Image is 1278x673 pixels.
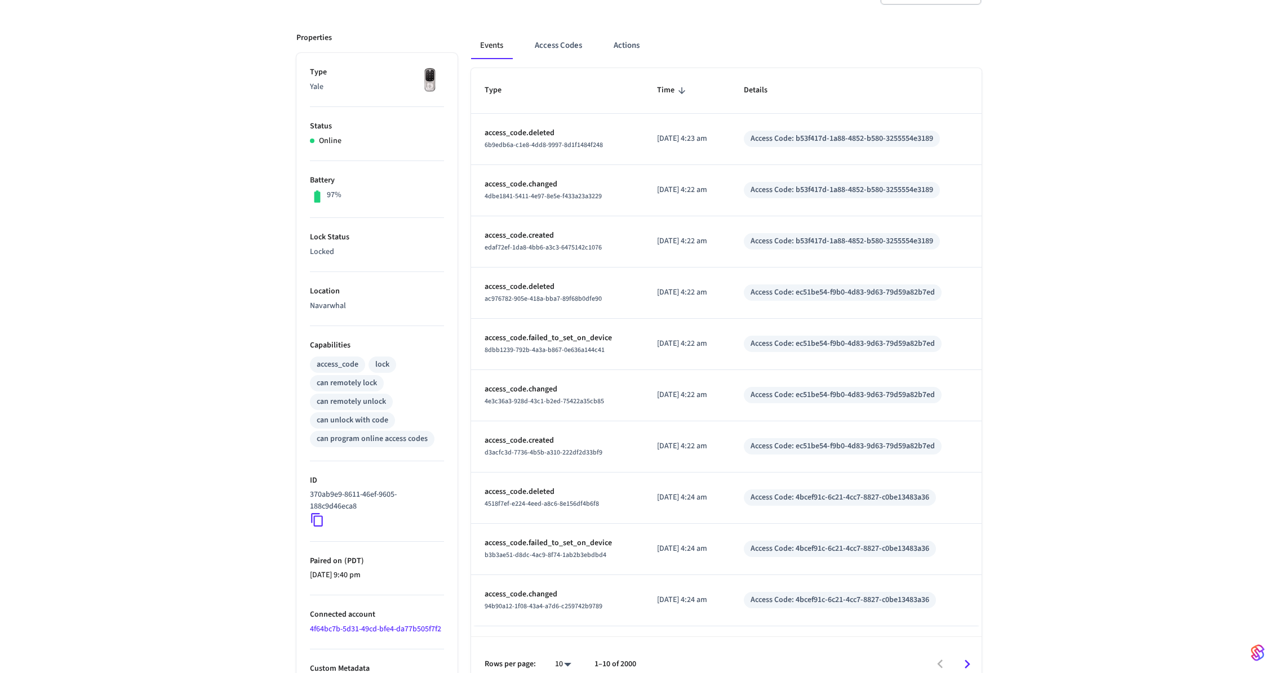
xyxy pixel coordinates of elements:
span: d3acfc3d-7736-4b5b-a310-222df2d33bf9 [485,448,602,457]
p: Battery [310,175,444,186]
span: 4dbe1841-5411-4e97-8e5e-f433a23a3229 [485,191,602,201]
p: access_code.failed_to_set_on_device [485,332,630,344]
div: can remotely unlock [317,396,386,408]
p: Location [310,286,444,297]
p: access_code.deleted [485,127,630,139]
p: Rows per page: [485,658,536,670]
span: 8dbb1239-792b-4a3a-b867-0e636a144c41 [485,345,605,355]
span: Details [744,82,782,99]
img: Yale Assure Touchscreen Wifi Smart Lock, Satin Nickel, Front [416,66,444,95]
p: [DATE] 4:22 am [657,287,716,298]
span: Time [657,82,689,99]
span: Type [485,82,516,99]
div: ant example [471,32,982,59]
p: Navarwhal [310,300,444,312]
p: access_code.created [485,230,630,242]
p: access_code.failed_to_set_on_device [485,537,630,549]
p: access_code.deleted [485,281,630,293]
p: Yale [310,81,444,93]
div: Access Code: b53f417d-1a88-4852-b580-3255554e3189 [751,133,933,145]
button: Events [471,32,512,59]
p: access_code.deleted [485,486,630,498]
div: Access Code: ec51be54-f9b0-4d83-9d63-79d59a82b7ed [751,440,935,452]
span: 4e3c36a3-928d-43c1-b2ed-75422a35cb85 [485,396,604,406]
div: Access Code: ec51be54-f9b0-4d83-9d63-79d59a82b7ed [751,338,935,350]
p: Properties [296,32,332,44]
p: [DATE] 4:24 am [657,594,716,606]
p: access_code.changed [485,179,630,190]
div: Access Code: b53f417d-1a88-4852-b580-3255554e3189 [751,184,933,196]
p: [DATE] 4:22 am [657,184,716,196]
p: [DATE] 9:40 pm [310,569,444,581]
p: Capabilities [310,340,444,351]
span: ac976782-905e-418a-bba7-89f68b0dfe90 [485,294,602,304]
p: [DATE] 4:22 am [657,338,716,350]
p: Online [319,135,341,147]
img: SeamLogoGradient.69752ec5.svg [1251,644,1264,662]
span: 94b90a12-1f08-43a4-a7d6-c259742b9789 [485,601,602,611]
span: b3b3ae51-d8dc-4ac9-8f74-1ab2b3ebdbd4 [485,550,606,560]
p: [DATE] 4:23 am [657,133,716,145]
div: Access Code: ec51be54-f9b0-4d83-9d63-79d59a82b7ed [751,389,935,401]
div: Access Code: b53f417d-1a88-4852-b580-3255554e3189 [751,235,933,247]
div: access_code [317,359,358,371]
button: Actions [605,32,649,59]
span: 4518f7ef-e224-4eed-a8c6-8e156df4b6f8 [485,499,599,509]
p: Connected account [310,609,444,621]
p: access_code.changed [485,589,630,600]
div: Access Code: ec51be54-f9b0-4d83-9d63-79d59a82b7ed [751,287,935,298]
p: ID [310,475,444,487]
div: Access Code: 4bcef91c-6c21-4cc7-8827-c0be13483a36 [751,492,929,503]
p: Type [310,66,444,78]
p: Lock Status [310,231,444,243]
span: 6b9edb6a-c1e8-4dd8-9997-8d1f1484f248 [485,140,603,150]
p: [DATE] 4:22 am [657,235,716,247]
span: edaf72ef-1da8-4bb6-a3c3-6475142c1076 [485,243,602,252]
p: Status [310,121,444,132]
div: can remotely lock [317,377,377,389]
div: Access Code: 4bcef91c-6c21-4cc7-8827-c0be13483a36 [751,543,929,555]
a: 4f64bc7b-5d31-49cd-bfe4-da77b505f7f2 [310,623,441,635]
p: access_code.changed [485,384,630,395]
p: Locked [310,246,444,258]
p: [DATE] 4:22 am [657,440,716,452]
span: ( PDT ) [342,555,364,567]
p: [DATE] 4:22 am [657,389,716,401]
div: can unlock with code [317,415,388,426]
div: Access Code: 4bcef91c-6c21-4cc7-8827-c0be13483a36 [751,594,929,606]
button: Access Codes [526,32,591,59]
p: 97% [327,189,341,201]
p: 1–10 of 2000 [594,658,636,670]
p: 370ab9e9-8611-46ef-9605-188c9d46eca8 [310,489,440,512]
p: access_code.created [485,435,630,447]
div: 10 [549,656,576,672]
div: can program online access codes [317,433,428,445]
p: Paired on [310,555,444,567]
p: [DATE] 4:24 am [657,492,716,503]
table: sticky table [471,68,982,626]
div: lock [375,359,389,371]
p: [DATE] 4:24 am [657,543,716,555]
